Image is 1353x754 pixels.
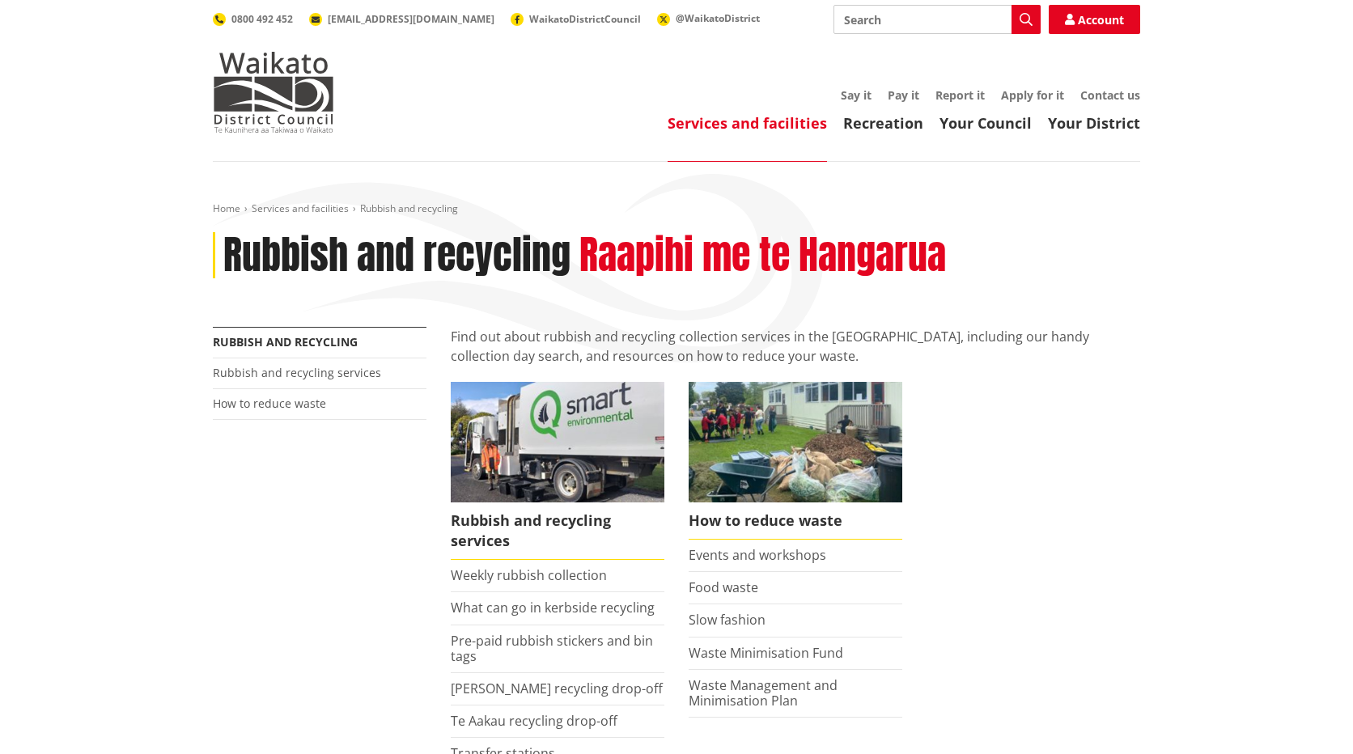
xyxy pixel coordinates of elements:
[231,12,293,26] span: 0800 492 452
[888,87,919,103] a: Pay it
[451,382,664,560] a: Rubbish and recycling services
[689,382,902,502] img: Reducing waste
[213,201,240,215] a: Home
[689,644,843,662] a: Waste Minimisation Fund
[1048,113,1140,133] a: Your District
[451,680,663,697] a: [PERSON_NAME] recycling drop-off
[657,11,760,25] a: @WaikatoDistrict
[252,201,349,215] a: Services and facilities
[451,566,607,584] a: Weekly rubbish collection
[511,12,641,26] a: WaikatoDistrictCouncil
[689,502,902,540] span: How to reduce waste
[451,712,617,730] a: Te Aakau recycling drop-off
[213,334,358,349] a: Rubbish and recycling
[668,113,827,133] a: Services and facilities
[689,676,838,710] a: Waste Management and Minimisation Plan
[309,12,494,26] a: [EMAIL_ADDRESS][DOMAIN_NAME]
[689,382,902,540] a: How to reduce waste
[328,12,494,26] span: [EMAIL_ADDRESS][DOMAIN_NAME]
[223,232,570,279] h1: Rubbish and recycling
[676,11,760,25] span: @WaikatoDistrict
[833,5,1041,34] input: Search input
[529,12,641,26] span: WaikatoDistrictCouncil
[1049,5,1140,34] a: Account
[1080,87,1140,103] a: Contact us
[939,113,1032,133] a: Your Council
[935,87,985,103] a: Report it
[451,382,664,502] img: Rubbish and recycling services
[579,232,946,279] h2: Raapihi me te Hangarua
[213,52,334,133] img: Waikato District Council - Te Kaunihera aa Takiwaa o Waikato
[213,12,293,26] a: 0800 492 452
[689,546,826,564] a: Events and workshops
[689,611,766,629] a: Slow fashion
[841,87,872,103] a: Say it
[213,202,1140,216] nav: breadcrumb
[213,365,381,380] a: Rubbish and recycling services
[213,396,326,411] a: How to reduce waste
[1001,87,1064,103] a: Apply for it
[451,599,655,616] a: What can go in kerbside recycling
[451,502,664,560] span: Rubbish and recycling services
[843,113,923,133] a: Recreation
[451,327,1140,366] p: Find out about rubbish and recycling collection services in the [GEOGRAPHIC_DATA], including our ...
[360,201,458,215] span: Rubbish and recycling
[689,578,758,596] a: Food waste
[451,632,653,665] a: Pre-paid rubbish stickers and bin tags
